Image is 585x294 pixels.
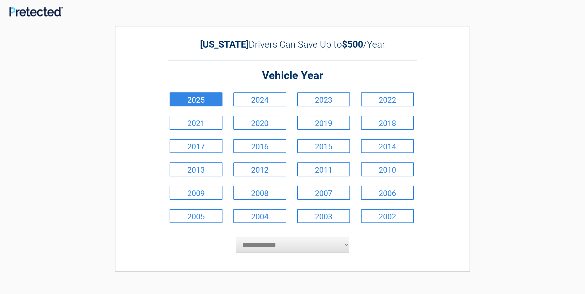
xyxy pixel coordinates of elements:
a: 2022 [361,92,414,106]
h2: Vehicle Year [168,68,417,83]
a: 2009 [170,186,222,200]
b: [US_STATE] [200,39,249,50]
a: 2018 [361,116,414,130]
a: 2013 [170,162,222,176]
a: 2025 [170,92,222,106]
img: Main Logo [9,7,63,16]
a: 2012 [233,162,286,176]
a: 2021 [170,116,222,130]
a: 2010 [361,162,414,176]
a: 2019 [297,116,350,130]
a: 2008 [233,186,286,200]
a: 2020 [233,116,286,130]
a: 2023 [297,92,350,106]
a: 2005 [170,209,222,223]
a: 2002 [361,209,414,223]
a: 2007 [297,186,350,200]
h2: Drivers Can Save Up to /Year [168,39,417,50]
a: 2011 [297,162,350,176]
b: $500 [342,39,363,50]
a: 2004 [233,209,286,223]
a: 2016 [233,139,286,153]
a: 2015 [297,139,350,153]
a: 2017 [170,139,222,153]
a: 2024 [233,92,286,106]
a: 2003 [297,209,350,223]
a: 2006 [361,186,414,200]
a: 2014 [361,139,414,153]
